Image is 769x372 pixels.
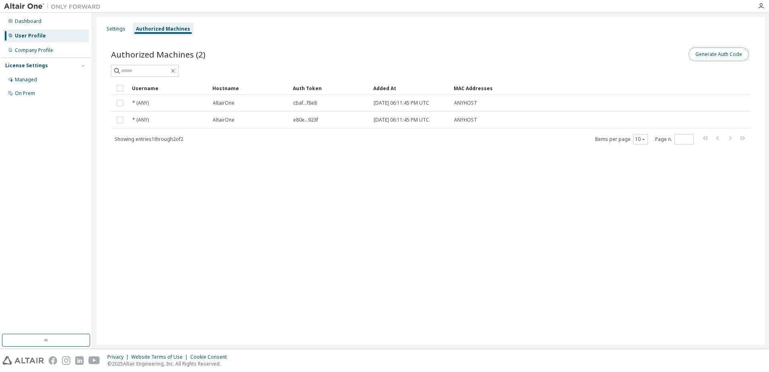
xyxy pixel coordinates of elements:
[689,48,749,61] button: Generate Auth Code
[131,354,190,360] div: Website Terms of Use
[132,117,149,123] span: * (ANY)
[88,356,100,365] img: youtube.svg
[454,117,477,123] span: ANYHOST
[293,117,318,123] span: e80e...923f
[213,117,234,123] span: AltairOne
[107,26,125,32] div: Settings
[15,76,37,83] div: Managed
[454,82,666,95] div: MAC Addresses
[454,100,477,106] span: ANYHOST
[213,100,234,106] span: AltairOne
[655,134,694,145] span: Page n.
[136,26,190,32] div: Authorized Machines
[15,18,41,25] div: Dashboard
[132,100,149,106] span: * (ANY)
[293,100,317,106] span: cbaf...f8e8
[635,136,646,143] button: 10
[4,2,105,10] img: Altair One
[115,136,183,143] span: Showing entries 1 through 2 of 2
[212,82,286,95] div: Hostname
[132,82,206,95] div: Username
[49,356,57,365] img: facebook.svg
[190,354,232,360] div: Cookie Consent
[2,356,44,365] img: altair_logo.svg
[15,90,35,97] div: On Prem
[373,82,447,95] div: Added At
[5,62,48,69] div: License Settings
[62,356,70,365] img: instagram.svg
[374,100,429,106] span: [DATE] 06:11:45 PM UTC
[595,134,648,145] span: Items per page
[293,82,367,95] div: Auth Token
[107,354,131,360] div: Privacy
[111,49,206,60] span: Authorized Machines (2)
[75,356,84,365] img: linkedin.svg
[107,360,232,367] p: © 2025 Altair Engineering, Inc. All Rights Reserved.
[374,117,429,123] span: [DATE] 06:11:45 PM UTC
[15,33,46,39] div: User Profile
[15,47,53,54] div: Company Profile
